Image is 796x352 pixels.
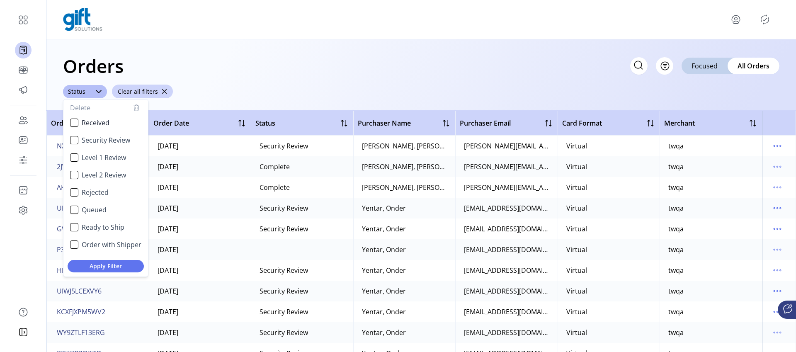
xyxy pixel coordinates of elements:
[668,307,684,317] div: twqa
[149,260,251,281] td: [DATE]
[149,198,251,218] td: [DATE]
[358,118,411,128] span: Purchaser Name
[668,203,684,213] div: twqa
[260,224,308,234] div: Security Review
[82,205,107,215] span: Queued
[362,224,406,234] div: Yentar, Onder
[260,307,308,317] div: Security Review
[55,160,104,173] button: 2JVTLQZ3K2XN
[260,141,308,151] div: Security Review
[70,103,90,113] span: Delete
[55,305,107,318] button: KCXFJXPM5WV2
[692,61,718,71] span: Focused
[112,85,173,98] button: Clear all filters
[260,182,290,192] div: Complete
[55,201,112,215] button: UFNR3NJAWMZW
[57,286,102,296] span: UIWJ5LCEXVY6
[149,218,251,239] td: [DATE]
[118,87,158,96] span: Clear all filters
[149,281,251,301] td: [DATE]
[566,162,587,172] div: Virtual
[63,113,148,308] ul: Option List
[566,203,587,213] div: Virtual
[82,118,109,128] span: Received
[55,264,114,277] button: HDVUOO8LDNVN
[57,162,102,172] span: 2JVTLQZ3K2XN
[51,118,98,128] span: Order Number
[82,257,107,267] span: Shipped
[566,245,587,255] div: Virtual
[260,265,308,275] div: Security Review
[668,162,684,172] div: twqa
[82,170,126,180] span: Level 2 Review
[74,262,137,270] span: Apply Filter
[656,57,673,75] button: Filter Button
[82,187,109,197] span: Rejected
[57,141,105,151] span: NXQ3C2P4S65Z
[668,245,684,255] div: twqa
[55,243,104,256] button: P35FDUIX17Y7
[65,132,146,148] li: Security Review
[668,182,684,192] div: twqa
[65,201,146,218] li: Queued
[149,177,251,198] td: [DATE]
[68,260,144,272] button: Apply Filter
[771,326,784,339] button: menu
[729,13,743,26] button: menu
[464,265,549,275] div: [EMAIL_ADDRESS][DOMAIN_NAME]
[55,326,107,339] button: WY9ZTLF13ERG
[566,265,587,275] div: Virtual
[758,13,772,26] button: Publisher Panel
[57,224,105,234] span: GVTO1V015FVV
[566,307,587,317] div: Virtual
[260,328,308,337] div: Security Review
[464,162,549,172] div: [PERSON_NAME][EMAIL_ADDRESS][PERSON_NAME][DOMAIN_NAME]
[63,85,90,98] div: Status
[771,201,784,215] button: menu
[260,203,308,213] div: Security Review
[65,114,146,131] li: Received
[771,139,784,153] button: menu
[562,118,602,128] span: Card Format
[771,160,784,173] button: menu
[771,284,784,298] button: menu
[82,153,126,163] span: Level 1 Review
[771,305,784,318] button: menu
[55,222,107,235] button: GVTO1V015FVV
[464,328,549,337] div: [EMAIL_ADDRESS][DOMAIN_NAME]
[362,286,406,296] div: Yentar, Onder
[82,240,141,250] span: Order with Shipper
[57,328,105,337] span: WY9ZTLF13ERG
[57,203,111,213] span: UFNR3NJAWMZW
[55,181,107,194] button: AKK18269WXAZ
[149,322,251,343] td: [DATE]
[149,136,251,156] td: [DATE]
[771,243,784,256] button: menu
[362,141,447,151] div: [PERSON_NAME], [PERSON_NAME]
[464,245,549,255] div: [EMAIL_ADDRESS][DOMAIN_NAME]
[149,239,251,260] td: [DATE]
[362,182,447,192] div: [PERSON_NAME], [PERSON_NAME]
[65,149,146,166] li: Level 1 Review
[464,307,549,317] div: [EMAIL_ADDRESS][DOMAIN_NAME]
[771,264,784,277] button: menu
[738,61,769,71] span: All Orders
[464,203,549,213] div: [EMAIL_ADDRESS][DOMAIN_NAME]
[260,286,308,296] div: Security Review
[464,182,549,192] div: [PERSON_NAME][EMAIL_ADDRESS][PERSON_NAME][DOMAIN_NAME]
[55,139,107,153] button: NXQ3C2P4S65Z
[63,51,124,80] h1: Orders
[668,328,684,337] div: twqa
[149,301,251,322] td: [DATE]
[668,286,684,296] div: twqa
[566,286,587,296] div: Virtual
[57,265,112,275] span: HDVUOO8LDNVN
[63,8,102,31] img: logo
[771,181,784,194] button: menu
[668,224,684,234] div: twqa
[82,135,130,145] span: Security Review
[362,328,406,337] div: Yentar, Onder
[566,182,587,192] div: Virtual
[464,286,549,296] div: [EMAIL_ADDRESS][DOMAIN_NAME]
[362,265,406,275] div: Yentar, Onder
